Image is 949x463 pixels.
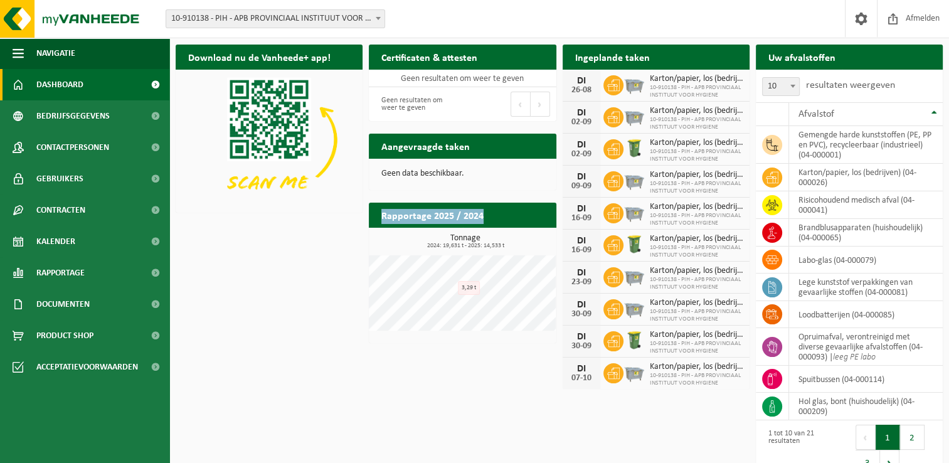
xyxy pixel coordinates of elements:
[569,364,594,374] div: DI
[511,92,531,117] button: Previous
[650,276,743,291] span: 10-910138 - PIH - APB PROVINCIAAL INSTITUUT VOOR HYGIENE
[650,372,743,387] span: 10-910138 - PIH - APB PROVINCIAAL INSTITUUT VOOR HYGIENE
[650,362,743,372] span: Karton/papier, los (bedrijven)
[166,10,384,28] span: 10-910138 - PIH - APB PROVINCIAAL INSTITUUT VOOR HYGIENE - ANTWERPEN
[833,353,876,362] i: leeg PE labo
[375,90,456,118] div: Geen resultaten om weer te geven
[623,137,645,159] img: WB-0240-HPE-GN-50
[789,366,943,393] td: spuitbussen (04-000114)
[789,301,943,328] td: loodbatterijen (04-000085)
[569,214,594,223] div: 16-09
[176,70,363,210] img: Download de VHEPlus App
[569,268,594,278] div: DI
[789,247,943,274] td: labo-glas (04-000079)
[569,342,594,351] div: 30-09
[569,76,594,86] div: DI
[569,278,594,287] div: 23-09
[569,108,594,118] div: DI
[569,118,594,127] div: 02-09
[650,212,743,227] span: 10-910138 - PIH - APB PROVINCIAAL INSTITUUT VOOR HYGIENE
[569,236,594,246] div: DI
[531,92,550,117] button: Next
[789,126,943,164] td: gemengde harde kunststoffen (PE, PP en PVC), recycleerbaar (industrieel) (04-000001)
[650,202,743,212] span: Karton/papier, los (bedrijven)
[650,116,743,131] span: 10-910138 - PIH - APB PROVINCIAAL INSTITUUT VOOR HYGIENE
[623,233,645,255] img: WB-0240-HPE-GN-50
[36,69,83,100] span: Dashboard
[36,194,85,226] span: Contracten
[623,169,645,191] img: WB-2500-GAL-GY-01
[650,148,743,163] span: 10-910138 - PIH - APB PROVINCIAAL INSTITUUT VOOR HYGIENE
[563,45,662,69] h2: Ingeplande taken
[650,244,743,259] span: 10-910138 - PIH - APB PROVINCIAAL INSTITUUT VOOR HYGIENE
[569,172,594,182] div: DI
[369,203,496,227] h2: Rapportage 2025 / 2024
[569,332,594,342] div: DI
[623,361,645,383] img: WB-2500-GAL-GY-01
[650,138,743,148] span: Karton/papier, los (bedrijven)
[458,281,480,295] div: 3,29 t
[569,182,594,191] div: 09-09
[763,78,799,95] span: 10
[650,170,743,180] span: Karton/papier, los (bedrijven)
[569,150,594,159] div: 02-09
[36,351,138,383] span: Acceptatievoorwaarden
[569,86,594,95] div: 26-08
[569,140,594,150] div: DI
[756,45,848,69] h2: Uw afvalstoffen
[789,274,943,301] td: lege kunststof verpakkingen van gevaarlijke stoffen (04-000081)
[375,234,556,249] h3: Tonnage
[650,308,743,323] span: 10-910138 - PIH - APB PROVINCIAAL INSTITUUT VOOR HYGIENE
[623,265,645,287] img: WB-2500-GAL-GY-01
[36,257,85,289] span: Rapportage
[36,38,75,69] span: Navigatie
[369,70,556,87] td: Geen resultaten om weer te geven
[569,204,594,214] div: DI
[36,320,93,351] span: Product Shop
[650,234,743,244] span: Karton/papier, los (bedrijven)
[166,9,385,28] span: 10-910138 - PIH - APB PROVINCIAAL INSTITUUT VOOR HYGIENE - ANTWERPEN
[381,169,543,178] p: Geen data beschikbaar.
[36,289,90,320] span: Documenten
[375,243,556,249] span: 2024: 19,631 t - 2025: 14,533 t
[36,132,109,163] span: Contactpersonen
[650,330,743,340] span: Karton/papier, los (bedrijven)
[856,425,876,450] button: Previous
[789,191,943,219] td: risicohoudend medisch afval (04-000041)
[569,374,594,383] div: 07-10
[623,201,645,223] img: WB-2500-GAL-GY-01
[369,45,490,69] h2: Certificaten & attesten
[36,163,83,194] span: Gebruikers
[650,74,743,84] span: Karton/papier, los (bedrijven)
[789,164,943,191] td: karton/papier, los (bedrijven) (04-000026)
[789,393,943,420] td: hol glas, bont (huishoudelijk) (04-000209)
[569,300,594,310] div: DI
[650,266,743,276] span: Karton/papier, los (bedrijven)
[798,109,834,119] span: Afvalstof
[176,45,343,69] h2: Download nu de Vanheede+ app!
[876,425,900,450] button: 1
[623,105,645,127] img: WB-2500-GAL-GY-01
[623,329,645,351] img: WB-0240-HPE-GN-50
[789,219,943,247] td: brandblusapparaten (huishoudelijk) (04-000065)
[650,84,743,99] span: 10-910138 - PIH - APB PROVINCIAAL INSTITUUT VOOR HYGIENE
[650,340,743,355] span: 10-910138 - PIH - APB PROVINCIAAL INSTITUUT VOOR HYGIENE
[569,310,594,319] div: 30-09
[36,100,110,132] span: Bedrijfsgegevens
[762,77,800,96] span: 10
[806,80,895,90] label: resultaten weergeven
[569,246,594,255] div: 16-09
[650,180,743,195] span: 10-910138 - PIH - APB PROVINCIAAL INSTITUUT VOOR HYGIENE
[623,73,645,95] img: WB-2500-GAL-GY-01
[463,227,555,252] a: Bekijk rapportage
[369,134,482,158] h2: Aangevraagde taken
[789,328,943,366] td: opruimafval, verontreinigd met diverse gevaarlijke afvalstoffen (04-000093) |
[36,226,75,257] span: Kalender
[623,297,645,319] img: WB-2500-GAL-GY-01
[900,425,925,450] button: 2
[650,298,743,308] span: Karton/papier, los (bedrijven)
[650,106,743,116] span: Karton/papier, los (bedrijven)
